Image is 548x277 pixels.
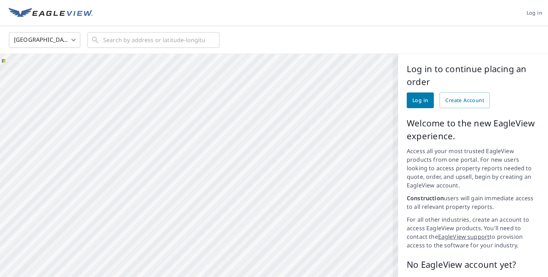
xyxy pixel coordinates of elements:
input: Search by address or latitude-longitude [103,30,205,50]
span: Log in [412,96,428,105]
img: EV Logo [9,8,93,19]
span: Log in [527,9,542,17]
p: Access all your most trusted EagleView products from one portal. For new users looking to access ... [407,147,539,190]
div: [GEOGRAPHIC_DATA] [9,30,80,50]
p: Log in to continue placing an order [407,62,539,88]
p: users will gain immediate access to all relevant property reports. [407,194,539,211]
p: Welcome to the new EagleView experience. [407,117,539,142]
p: No EagleView account yet? [407,258,539,271]
a: EagleView support [438,233,490,241]
a: Create Account [440,92,490,108]
p: For all other industries, create an account to access EagleView products. You'll need to contact ... [407,215,539,250]
span: Create Account [445,96,484,105]
a: Log in [407,92,434,108]
strong: Construction [407,194,444,202]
